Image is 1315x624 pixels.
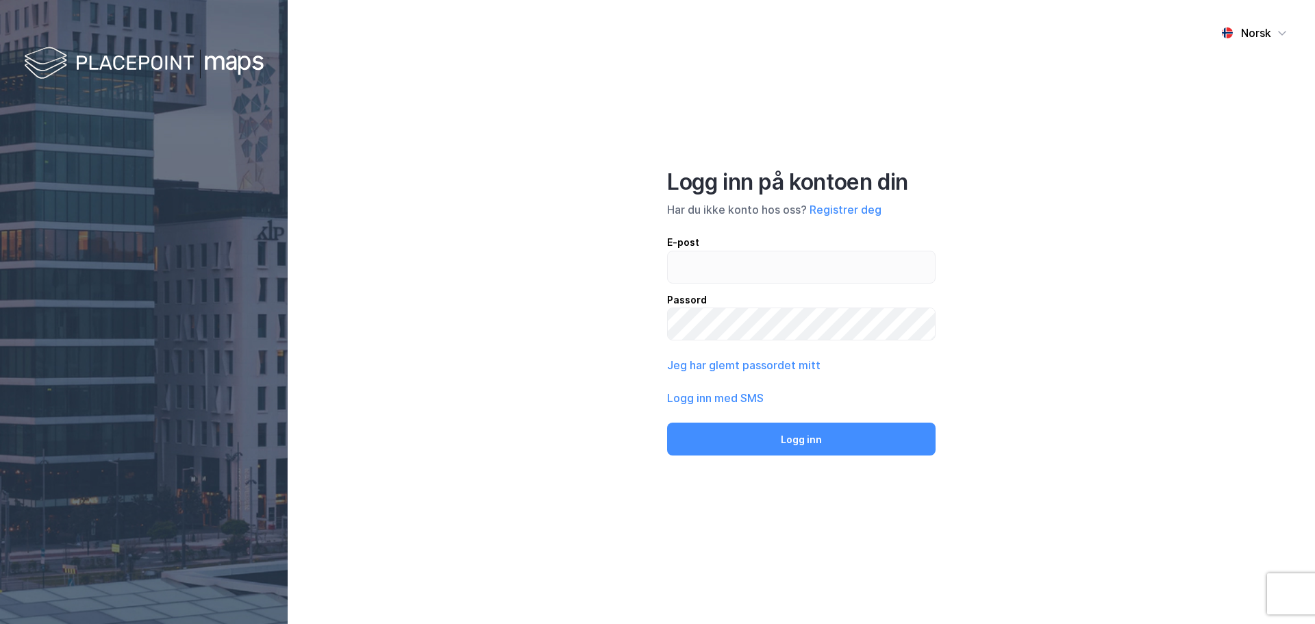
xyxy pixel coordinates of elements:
button: Jeg har glemt passordet mitt [667,357,821,373]
div: Kontrollprogram for chat [1247,558,1315,624]
img: logo-white.f07954bde2210d2a523dddb988cd2aa7.svg [24,44,264,84]
div: Har du ikke konto hos oss? [667,201,936,218]
button: Logg inn med SMS [667,390,764,406]
iframe: Chat Widget [1247,558,1315,624]
button: Logg inn [667,423,936,455]
button: Registrer deg [810,201,881,218]
div: Norsk [1241,25,1271,41]
div: Logg inn på kontoen din [667,169,936,196]
div: E-post [667,234,936,251]
div: Passord [667,292,936,308]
